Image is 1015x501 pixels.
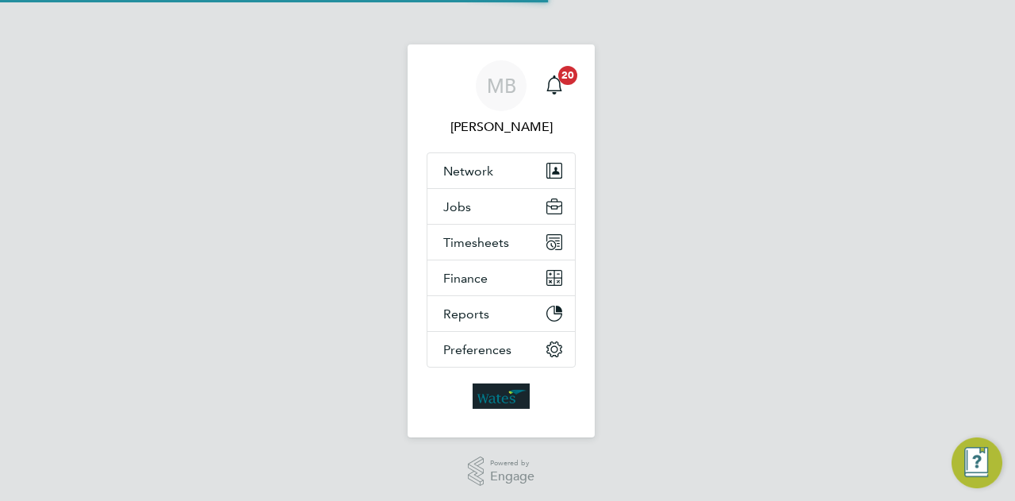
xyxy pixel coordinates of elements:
[427,118,576,137] span: Mark Burden
[558,66,577,85] span: 20
[427,332,575,367] button: Preferences
[443,306,489,322] span: Reports
[443,342,511,357] span: Preferences
[443,164,493,179] span: Network
[443,235,509,250] span: Timesheets
[427,296,575,331] button: Reports
[443,199,471,214] span: Jobs
[443,271,488,286] span: Finance
[427,60,576,137] a: MB[PERSON_NAME]
[427,153,575,188] button: Network
[487,75,516,96] span: MB
[427,225,575,260] button: Timesheets
[473,383,530,409] img: wates-logo-retina.png
[490,470,534,484] span: Engage
[427,383,576,409] a: Go to home page
[538,60,570,111] a: 20
[490,457,534,470] span: Powered by
[427,189,575,224] button: Jobs
[408,44,595,437] nav: Main navigation
[468,457,535,487] a: Powered byEngage
[952,437,1002,488] button: Engage Resource Center
[427,260,575,295] button: Finance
